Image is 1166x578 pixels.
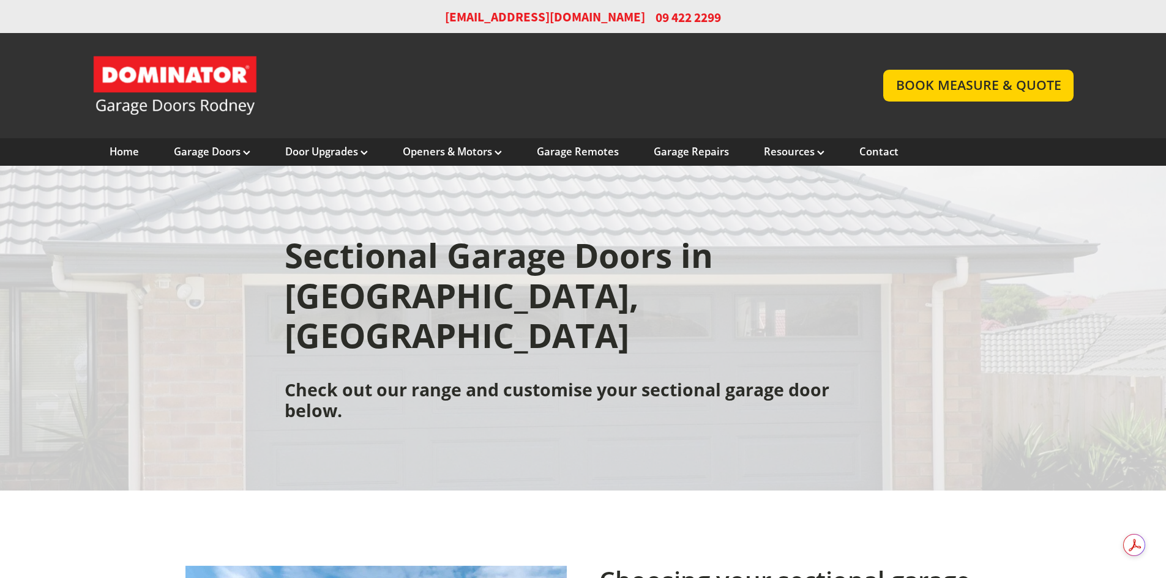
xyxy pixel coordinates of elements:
a: Garage Repairs [654,145,729,158]
a: Resources [764,145,824,158]
a: Contact [859,145,899,158]
h1: Sectional Garage Doors in [GEOGRAPHIC_DATA], [GEOGRAPHIC_DATA] [285,235,881,356]
a: Home [110,145,139,158]
a: BOOK MEASURE & QUOTE [883,70,1074,101]
a: Garage Remotes [537,145,619,158]
strong: Check out our range and customise your sectional garage door below. [285,378,829,422]
span: 09 422 2299 [656,9,721,26]
a: [EMAIL_ADDRESS][DOMAIN_NAME] [445,9,645,26]
a: Openers & Motors [403,145,502,158]
a: Door Upgrades [285,145,368,158]
a: Garage Doors [174,145,250,158]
